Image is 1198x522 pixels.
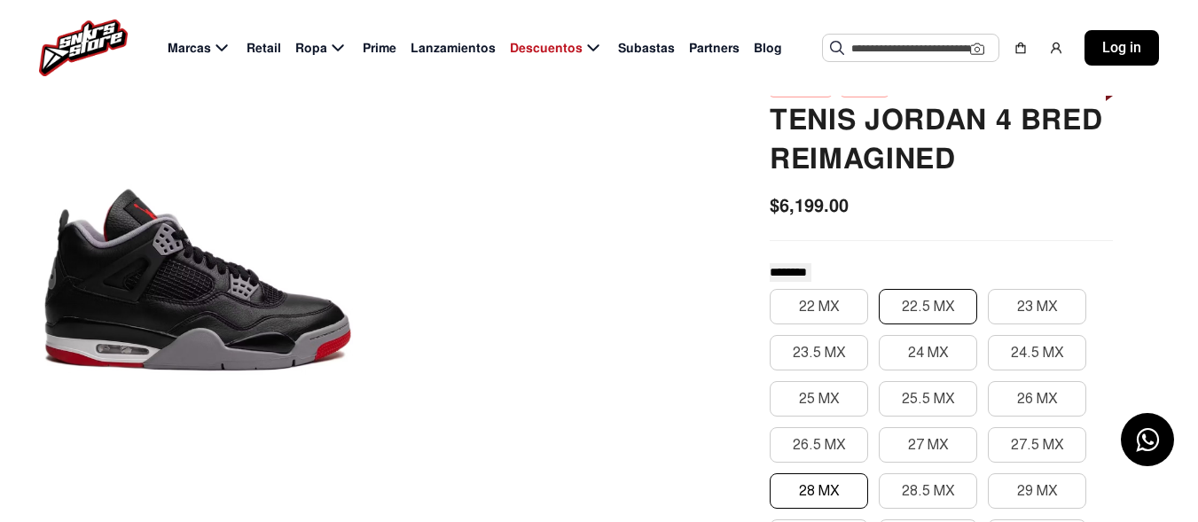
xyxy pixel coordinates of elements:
span: Blog [754,39,782,58]
button: 22 MX [770,289,868,324]
button: 25.5 MX [879,381,977,417]
span: Partners [689,39,740,58]
img: shopping [1014,41,1028,55]
img: user [1049,41,1063,55]
span: Marcas [168,39,211,58]
button: 27.5 MX [988,427,1086,463]
button: 24 MX [879,335,977,370]
button: 28.5 MX [879,473,977,509]
button: 23.5 MX [770,335,868,370]
span: Prime [363,39,396,58]
img: Buscar [830,41,844,55]
span: Descuentos [510,39,583,58]
span: Lanzamientos [411,39,496,58]
img: Cámara [970,42,984,56]
span: $6,199.00 [770,192,849,219]
span: Ropa [295,39,327,58]
button: 29 MX [988,473,1086,509]
button: 23 MX [988,289,1086,324]
button: 27 MX [879,427,977,463]
span: Retail [247,39,281,58]
button: 28 MX [770,473,868,509]
span: Subastas [618,39,675,58]
h2: TENIS JORDAN 4 BRED REIMAGINED [770,101,1113,179]
button: 26 MX [988,381,1086,417]
button: 24.5 MX [988,335,1086,370]
button: 22.5 MX [879,289,977,324]
button: 26.5 MX [770,427,868,463]
span: Log in [1102,37,1141,58]
button: 25 MX [770,381,868,417]
img: logo [39,19,128,76]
